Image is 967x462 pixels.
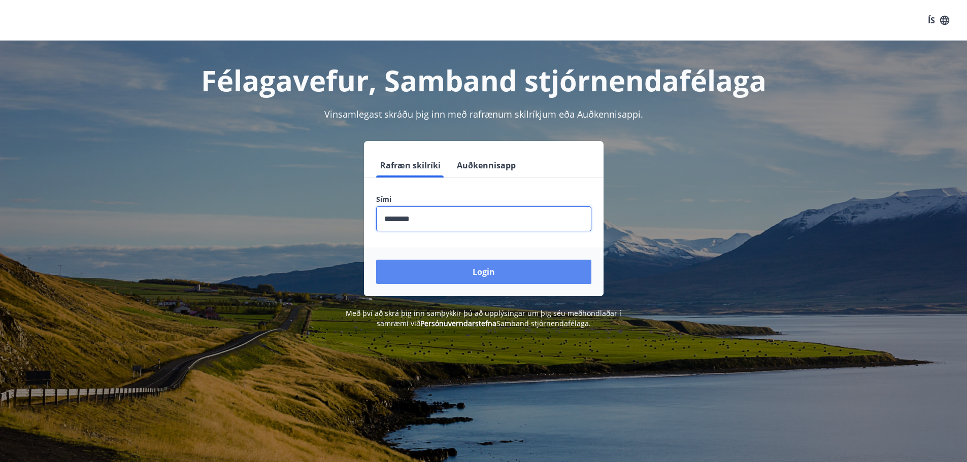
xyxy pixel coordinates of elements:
[346,308,621,328] span: Með því að skrá þig inn samþykkir þú að upplýsingar um þig séu meðhöndlaðar í samræmi við Samband...
[324,108,643,120] span: Vinsamlegast skráðu þig inn með rafrænum skilríkjum eða Auðkennisappi.
[376,194,591,204] label: Sími
[922,11,955,29] button: ÍS
[376,260,591,284] button: Login
[376,153,445,177] button: Rafræn skilríki
[453,153,520,177] button: Auðkennisapp
[420,318,496,328] a: Persónuverndarstefna
[130,61,837,99] h1: Félagavefur, Samband stjórnendafélaga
